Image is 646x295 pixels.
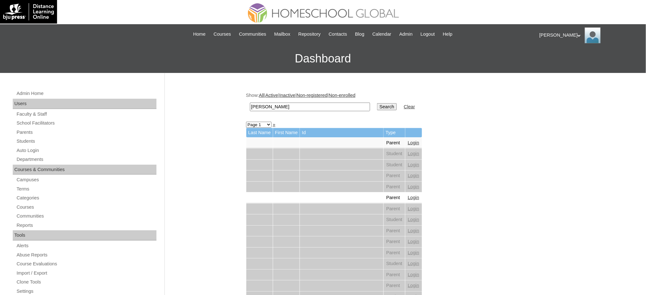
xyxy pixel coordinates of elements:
a: Abuse Reports [16,251,156,259]
input: Search [377,103,397,110]
a: Communities [236,31,270,38]
div: Courses & Communities [13,165,156,175]
a: Login [408,206,419,211]
img: Ariane Ebuen [585,27,601,43]
a: » [273,122,275,127]
a: Course Evaluations [16,260,156,268]
a: Login [408,162,419,167]
td: Parent [384,270,405,280]
a: Courses [16,203,156,211]
a: Login [408,239,419,244]
a: Login [408,195,419,200]
a: Login [408,250,419,255]
td: Parent [384,248,405,258]
div: [PERSON_NAME] [540,27,640,43]
a: Repository [295,31,324,38]
span: Blog [355,31,364,38]
a: Login [408,151,419,156]
img: logo-white.png [3,3,54,20]
a: Inactive [279,93,295,98]
a: Clear [404,104,415,109]
a: Login [408,140,419,145]
td: First Name [273,128,300,137]
td: Student [384,148,405,159]
td: Student [384,258,405,269]
h3: Dashboard [3,44,643,73]
a: Login [408,228,419,233]
td: Student [384,160,405,170]
a: Logout [417,31,438,38]
span: Contacts [329,31,347,38]
a: Active [265,93,278,98]
a: Non-registered [297,93,328,98]
div: Show: | | | | [246,92,562,115]
a: School Facilitators [16,119,156,127]
a: Non-enrolled [329,93,356,98]
a: Faculty & Staff [16,110,156,118]
a: Blog [352,31,367,38]
a: Import / Export [16,269,156,277]
td: Parent [384,280,405,291]
a: Login [408,272,419,277]
td: Parent [384,192,405,203]
span: Mailbox [274,31,291,38]
td: Parent [384,182,405,192]
a: Login [408,261,419,266]
a: Login [408,217,419,222]
a: Admin [396,31,416,38]
a: Parents [16,128,156,136]
span: Admin [399,31,413,38]
span: Communities [239,31,266,38]
span: Logout [421,31,435,38]
a: Communities [16,212,156,220]
a: Courses [210,31,234,38]
div: Users [13,99,156,109]
td: Parent [384,226,405,236]
a: Departments [16,155,156,163]
span: Courses [214,31,231,38]
a: All [259,93,264,98]
a: Login [408,283,419,288]
a: Login [408,173,419,178]
a: Home [190,31,209,38]
td: Last Name [246,128,273,137]
a: Mailbox [271,31,294,38]
span: Home [193,31,206,38]
a: Reports [16,221,156,229]
td: Type [384,128,405,137]
a: Students [16,137,156,145]
a: Calendar [369,31,395,38]
a: Campuses [16,176,156,184]
td: Parent [384,236,405,247]
span: Help [443,31,453,38]
span: Calendar [373,31,391,38]
td: Parent [384,204,405,214]
input: Search [250,103,370,111]
a: Terms [16,185,156,193]
a: Contacts [325,31,350,38]
a: Auto Login [16,147,156,155]
div: Tools [13,230,156,241]
a: Clone Tools [16,278,156,286]
td: Parent [384,170,405,181]
a: Admin Home [16,90,156,97]
td: Student [384,214,405,225]
td: Id [300,128,383,137]
a: Categories [16,194,156,202]
span: Repository [298,31,321,38]
a: Alerts [16,242,156,250]
a: Login [408,184,419,189]
td: Parent [384,138,405,148]
a: Help [440,31,456,38]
